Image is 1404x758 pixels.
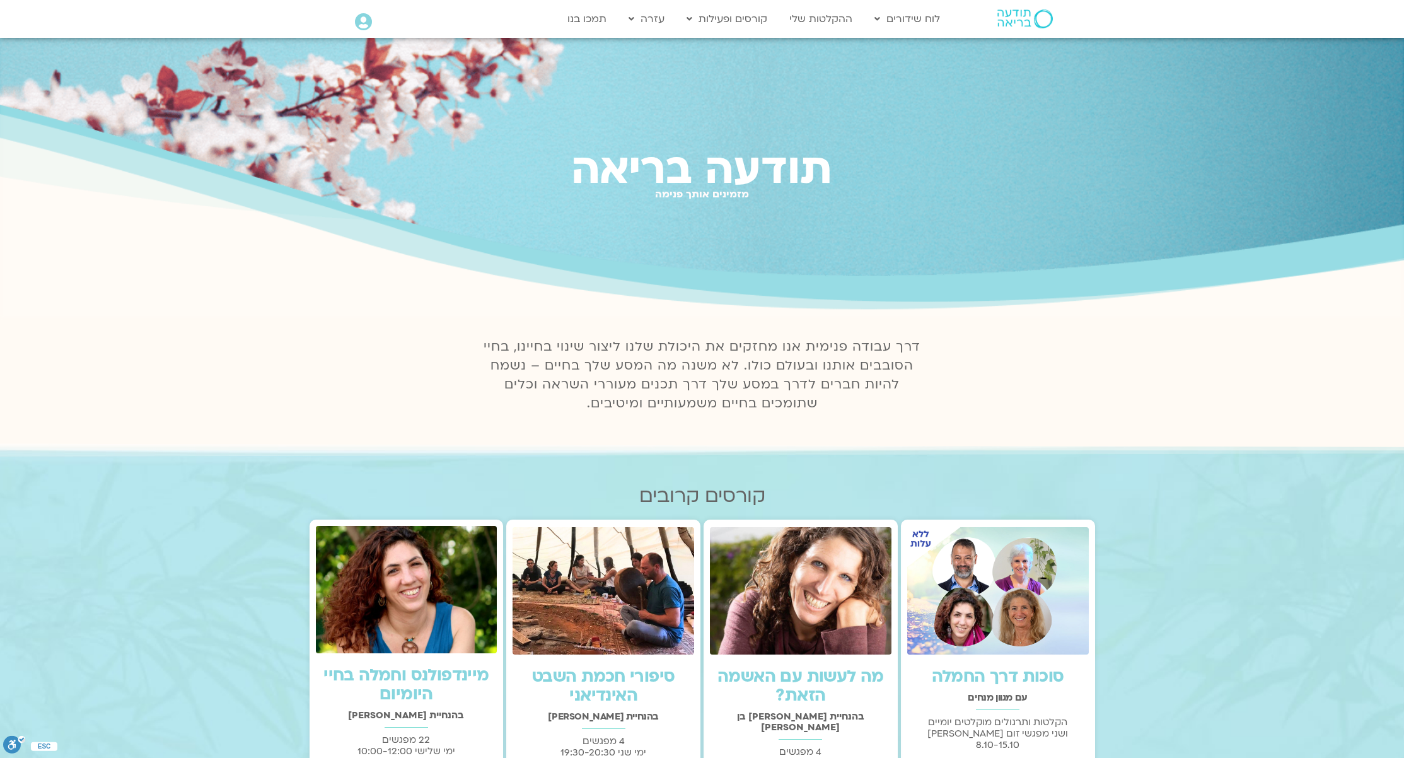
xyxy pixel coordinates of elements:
p: הקלטות ותרגולים מוקלטים יומיים ושני מפגשי זום [PERSON_NAME] [907,716,1089,750]
h2: קורסים קרובים [310,485,1095,507]
a: ההקלטות שלי [783,7,859,31]
a: קורסים ופעילות [680,7,774,31]
a: סיפורי חכמת השבט האינדיאני [532,665,675,707]
h2: בהנחיית [PERSON_NAME] [513,711,694,722]
a: מה לעשות עם האשמה הזאת? [717,665,884,707]
h2: בהנחיית [PERSON_NAME] בן [PERSON_NAME] [710,711,891,733]
span: 8.10-15.10 [976,738,1019,751]
a: תמכו בנו [561,7,613,31]
a: מיינדפולנס וחמלה בחיי היומיום [323,664,489,706]
p: דרך עבודה פנימית אנו מחזקים את היכולת שלנו ליצור שינוי בחיינו, בחיי הסובבים אותנו ובעולם כולו. לא... [477,337,928,413]
a: לוח שידורים [868,7,946,31]
h2: עם מגוון מנחים [907,692,1089,703]
h2: בהנחיית [PERSON_NAME] [316,710,497,721]
img: תודעה בריאה [997,9,1053,28]
a: סוכות דרך החמלה [932,665,1064,688]
a: עזרה [622,7,671,31]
